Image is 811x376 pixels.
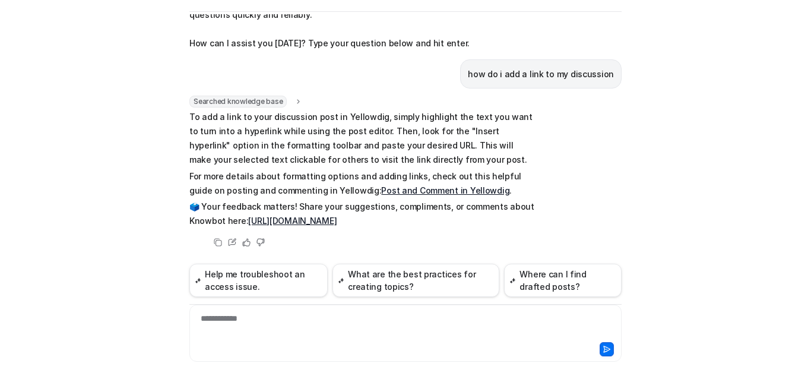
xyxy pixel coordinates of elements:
p: 🗳️ Your feedback matters! Share your suggestions, compliments, or comments about Knowbot here: [189,200,537,228]
button: Where can I find drafted posts? [504,264,622,297]
p: how do i add a link to my discussion [468,67,614,81]
a: Post and Comment in Yellowdig [381,185,509,195]
span: Searched knowledge base [189,96,287,108]
button: What are the best practices for creating topics? [332,264,499,297]
button: Help me troubleshoot an access issue. [189,264,328,297]
p: To add a link to your discussion post in Yellowdig, simply highlight the text you want to turn in... [189,110,537,167]
a: [URL][DOMAIN_NAME] [248,216,337,226]
p: For more details about formatting options and adding links, check out this helpful guide on posti... [189,169,537,198]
